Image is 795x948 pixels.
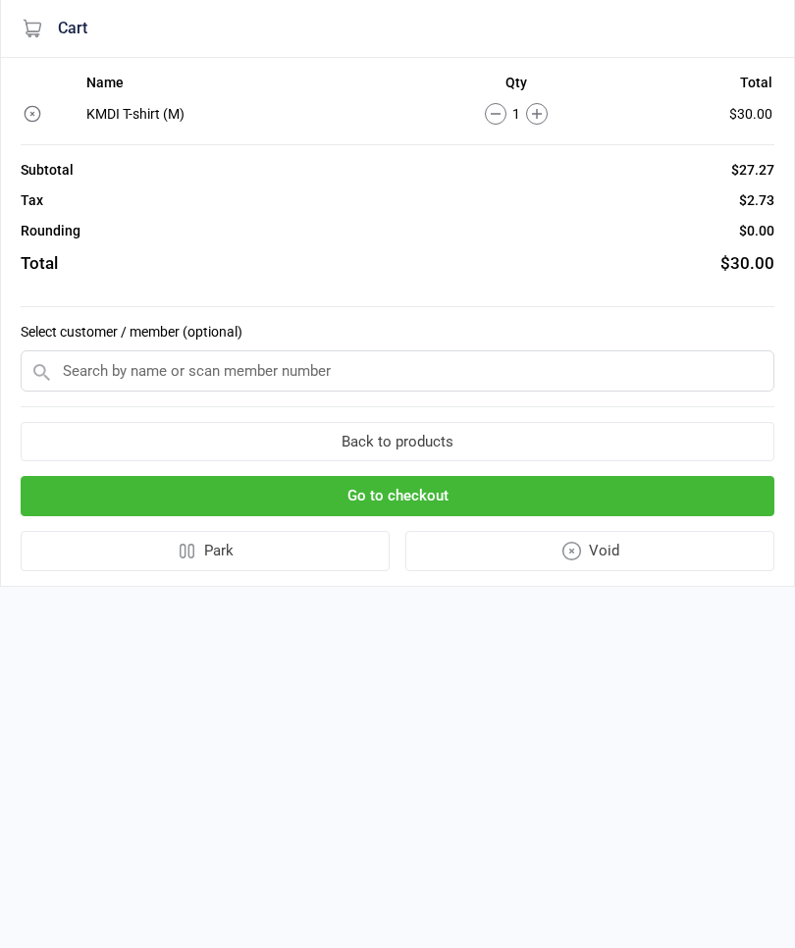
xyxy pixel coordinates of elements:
[21,190,43,211] div: Tax
[720,251,774,277] div: $30.00
[86,75,397,98] th: Name
[21,476,774,516] button: Go to checkout
[636,100,772,128] td: $30.00
[398,75,634,98] th: Qty
[21,422,774,462] button: Back to products
[405,531,775,571] button: Void
[636,75,772,98] th: Total
[398,103,634,125] div: 1
[739,190,774,211] div: $2.73
[86,100,397,128] td: KMDI T-shirt (M)
[21,322,774,342] label: Select customer / member (optional)
[21,221,80,241] div: Rounding
[21,251,58,277] div: Total
[21,531,390,571] button: Park
[739,221,774,241] div: $0.00
[21,350,774,392] input: Search by name or scan member number
[21,160,74,181] div: Subtotal
[731,160,774,181] div: $27.27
